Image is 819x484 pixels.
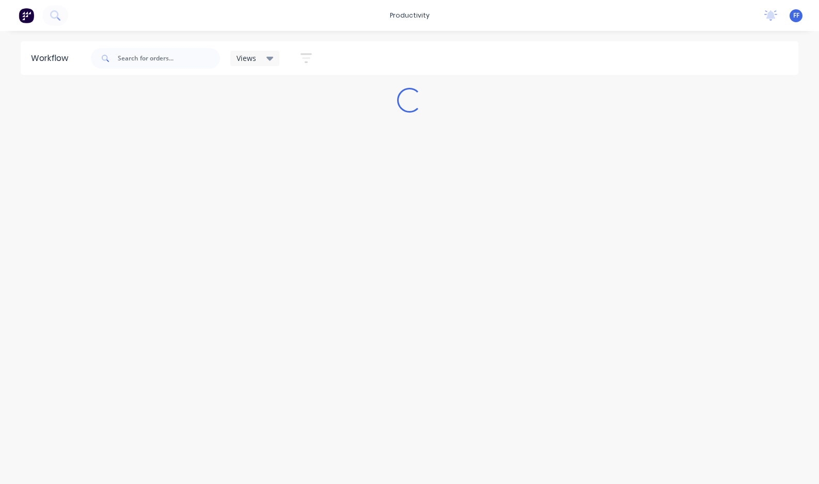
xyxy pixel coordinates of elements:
[385,8,435,23] div: productivity
[31,52,73,65] div: Workflow
[793,11,799,20] span: FF
[19,8,34,23] img: Factory
[237,53,256,64] span: Views
[118,48,220,69] input: Search for orders...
